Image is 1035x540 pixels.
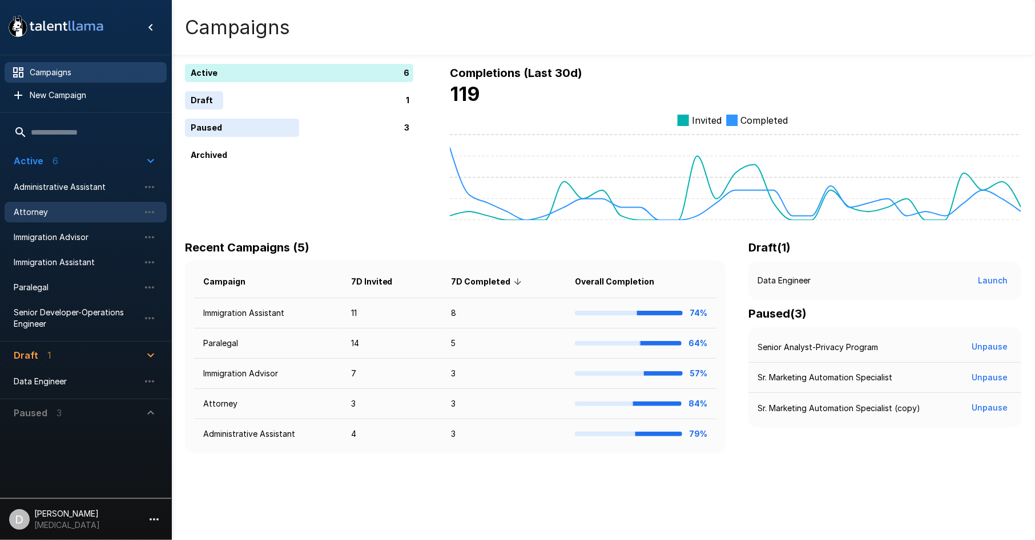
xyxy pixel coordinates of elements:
[758,275,811,286] p: Data Engineer
[758,342,878,353] p: Senior Analyst-Privacy Program
[406,95,409,107] p: 1
[973,270,1012,291] button: Launch
[967,367,1012,388] button: Unpause
[442,298,566,328] td: 8
[185,15,290,39] h4: Campaigns
[351,275,408,289] span: 7D Invited
[689,429,707,439] b: 79%
[194,298,342,328] td: Immigration Assistant
[575,275,669,289] span: Overall Completion
[442,359,566,389] td: 3
[404,67,409,79] p: 6
[194,359,342,389] td: Immigration Advisor
[688,338,707,348] b: 64%
[967,336,1012,358] button: Unpause
[185,241,309,254] b: Recent Campaigns (5)
[748,241,791,254] b: Draft ( 1 )
[203,275,260,289] span: Campaign
[442,419,566,449] td: 3
[748,307,807,320] b: Paused ( 3 )
[690,368,707,378] b: 57%
[451,275,525,289] span: 7D Completed
[442,389,566,419] td: 3
[688,399,707,408] b: 84%
[342,298,442,328] td: 11
[404,122,409,134] p: 3
[450,82,480,105] b: 119
[758,372,892,383] p: Sr. Marketing Automation Specialist
[194,328,342,359] td: Paralegal
[690,308,707,318] b: 74%
[342,359,442,389] td: 7
[450,66,582,80] b: Completions (Last 30d)
[194,389,342,419] td: Attorney
[342,419,442,449] td: 4
[967,397,1012,419] button: Unpause
[194,419,342,449] td: Administrative Assistant
[342,328,442,359] td: 14
[342,389,442,419] td: 3
[758,403,920,414] p: Sr. Marketing Automation Specialist (copy)
[442,328,566,359] td: 5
